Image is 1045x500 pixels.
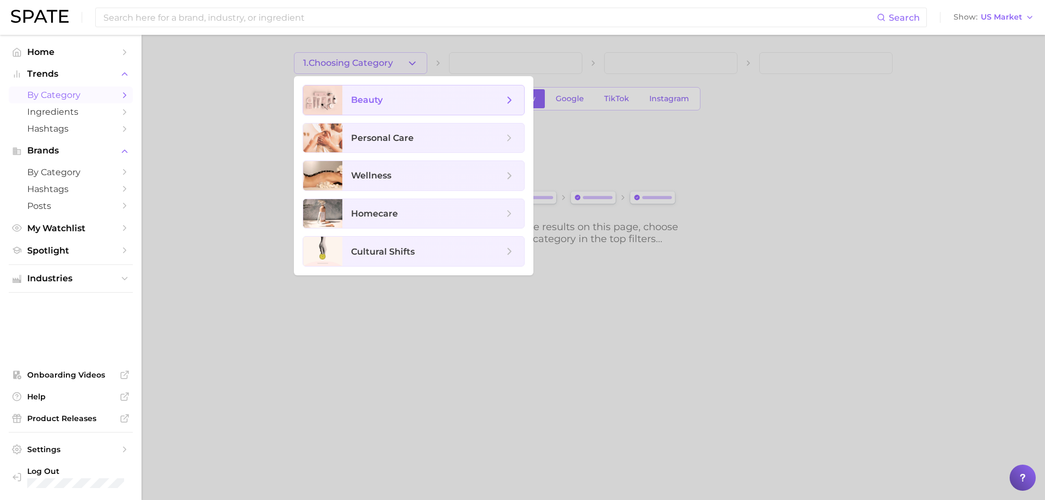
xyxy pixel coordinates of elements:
a: Posts [9,197,133,214]
span: Settings [27,445,114,454]
a: Home [9,44,133,60]
span: by Category [27,167,114,177]
span: homecare [351,208,398,219]
span: Posts [27,201,114,211]
button: ShowUS Market [951,10,1037,24]
span: Ingredients [27,107,114,117]
span: Hashtags [27,124,114,134]
a: Ingredients [9,103,133,120]
a: Settings [9,441,133,458]
span: by Category [27,90,114,100]
span: Spotlight [27,245,114,256]
a: Help [9,388,133,405]
span: Home [27,47,114,57]
a: Hashtags [9,181,133,197]
span: Log Out [27,466,124,476]
span: Industries [27,274,114,283]
span: Help [27,392,114,402]
span: My Watchlist [27,223,114,233]
span: Brands [27,146,114,156]
a: My Watchlist [9,220,133,237]
button: Industries [9,270,133,287]
span: Search [889,13,920,23]
span: personal care [351,133,414,143]
span: wellness [351,170,391,181]
img: SPATE [11,10,69,23]
span: US Market [981,14,1022,20]
span: beauty [351,95,383,105]
a: by Category [9,164,133,181]
a: Hashtags [9,120,133,137]
span: cultural shifts [351,246,415,257]
span: Trends [27,69,114,79]
span: Hashtags [27,184,114,194]
a: Log out. Currently logged in with e-mail meng.zhang@wella.com. [9,463,133,491]
span: Onboarding Videos [27,370,114,380]
a: by Category [9,87,133,103]
a: Product Releases [9,410,133,427]
span: Show [954,14,978,20]
a: Spotlight [9,242,133,259]
button: Trends [9,66,133,82]
ul: 1.Choosing Category [294,76,533,275]
input: Search here for a brand, industry, or ingredient [102,8,877,27]
a: Onboarding Videos [9,367,133,383]
button: Brands [9,143,133,159]
span: Product Releases [27,413,114,423]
